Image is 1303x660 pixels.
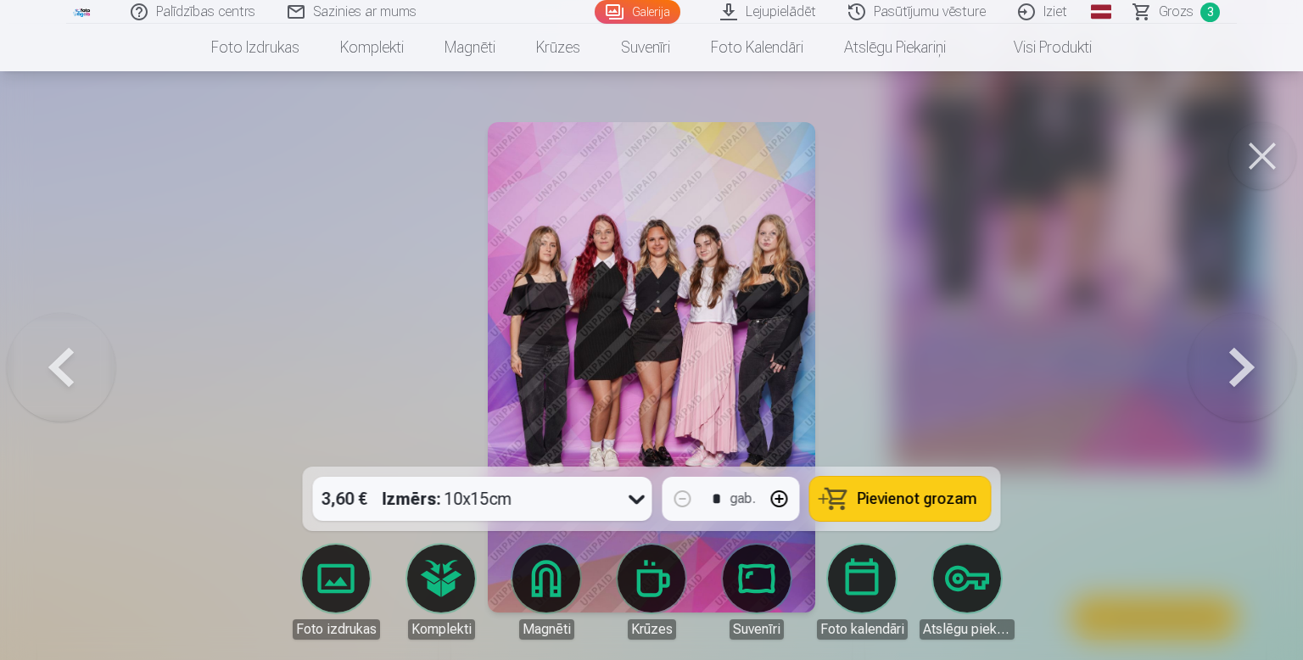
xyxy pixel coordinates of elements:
[966,24,1112,71] a: Visi produkti
[920,619,1015,640] div: Atslēgu piekariņi
[814,545,909,640] a: Foto kalendāri
[601,24,691,71] a: Suvenīri
[628,619,676,640] div: Krūzes
[191,24,320,71] a: Foto izdrukas
[858,491,977,506] span: Pievienot grozam
[394,545,489,640] a: Komplekti
[383,477,512,521] div: 10x15cm
[320,24,424,71] a: Komplekti
[691,24,824,71] a: Foto kalendāri
[920,545,1015,640] a: Atslēgu piekariņi
[408,619,475,640] div: Komplekti
[709,545,804,640] a: Suvenīri
[817,619,908,640] div: Foto kalendāri
[810,477,991,521] button: Pievienot grozam
[383,487,441,511] strong: Izmērs :
[519,619,574,640] div: Magnēti
[516,24,601,71] a: Krūzes
[288,545,383,640] a: Foto izdrukas
[1159,2,1194,22] span: Grozs
[1200,3,1220,22] span: 3
[293,619,380,640] div: Foto izdrukas
[499,545,594,640] a: Magnēti
[824,24,966,71] a: Atslēgu piekariņi
[604,545,699,640] a: Krūzes
[313,477,376,521] div: 3,60 €
[424,24,516,71] a: Magnēti
[730,489,756,509] div: gab.
[730,619,784,640] div: Suvenīri
[73,7,92,17] img: /fa1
